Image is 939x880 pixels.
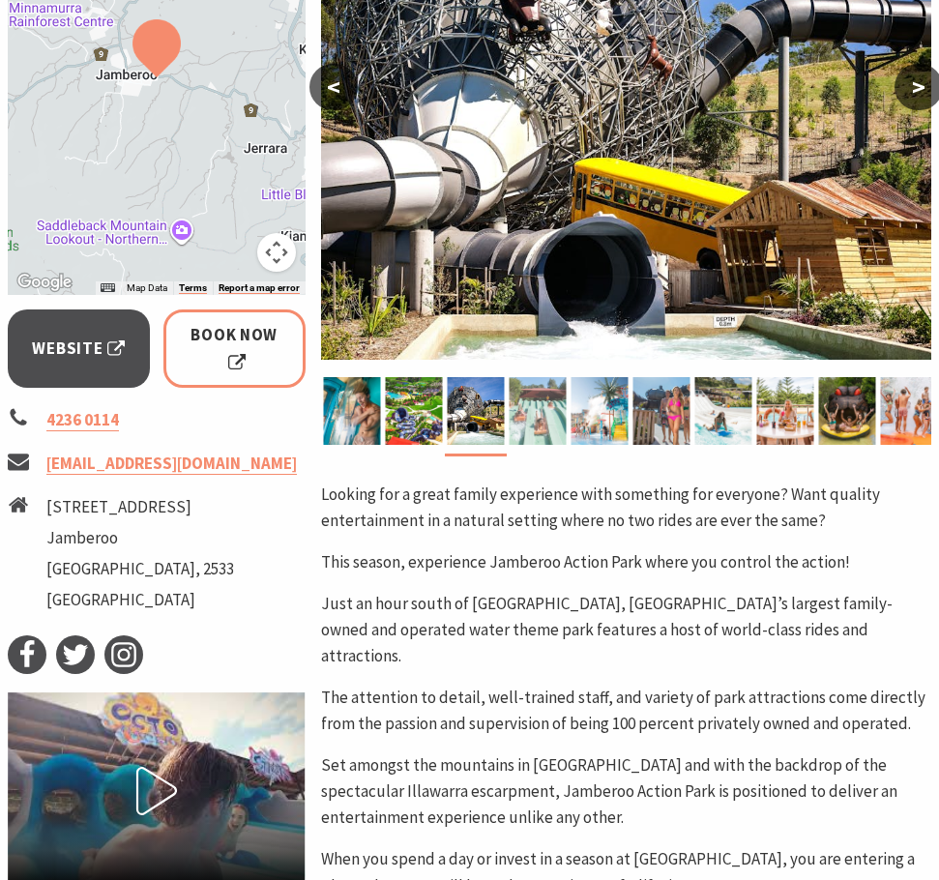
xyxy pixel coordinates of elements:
[127,281,167,295] button: Map Data
[46,409,119,431] a: 4236 0114
[46,587,234,613] li: [GEOGRAPHIC_DATA]
[323,377,380,445] img: A Truly Hair Raising Experience - The Stinger, only at Jamberoo!
[13,270,76,295] a: Open this area in Google Maps (opens a new window)
[32,336,125,362] span: Website
[818,377,875,445] img: Drop into the Darkness on The Taipan!
[191,322,279,374] span: Book Now
[321,482,931,534] p: Looking for a great family experience with something for everyone? Want quality entertainment in ...
[46,525,234,551] li: Jamberoo
[309,64,358,110] button: <
[46,453,297,475] a: [EMAIL_ADDRESS][DOMAIN_NAME]
[8,309,150,387] a: Website
[179,282,207,294] a: Terms (opens in new tab)
[101,281,114,295] button: Keyboard shortcuts
[321,549,931,575] p: This season, experience Jamberoo Action Park where you control the action!
[321,685,931,737] p: The attention to detail, well-trained staff, and variety of park attractions come directly from t...
[219,282,300,294] a: Report a map error
[321,752,931,831] p: Set amongst the mountains in [GEOGRAPHIC_DATA] and with the backdrop of the spectacular Illawarra...
[13,270,76,295] img: Google
[756,377,813,445] img: Bombora Seafood Bombora Scoop
[321,591,931,669] p: Just an hour south of [GEOGRAPHIC_DATA], [GEOGRAPHIC_DATA]’s largest family-owned and operated wa...
[571,377,628,445] img: Jamberoo Action Park
[385,377,442,445] img: Jamberoo Action Park
[447,377,504,445] img: The Perfect Storm
[632,377,690,445] img: Jamberoo...where you control the Action!
[257,233,296,272] button: Map camera controls
[880,377,937,445] img: Fun for everyone at Banjo's Billabong
[46,494,234,520] li: [STREET_ADDRESS]
[46,556,234,582] li: [GEOGRAPHIC_DATA], 2533
[509,377,566,445] img: only at Jamberoo...where you control the action!
[694,377,751,445] img: Feel The Rush, race your mates - Octo-Racer, only at Jamberoo Action Park
[163,309,306,387] a: Book Now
